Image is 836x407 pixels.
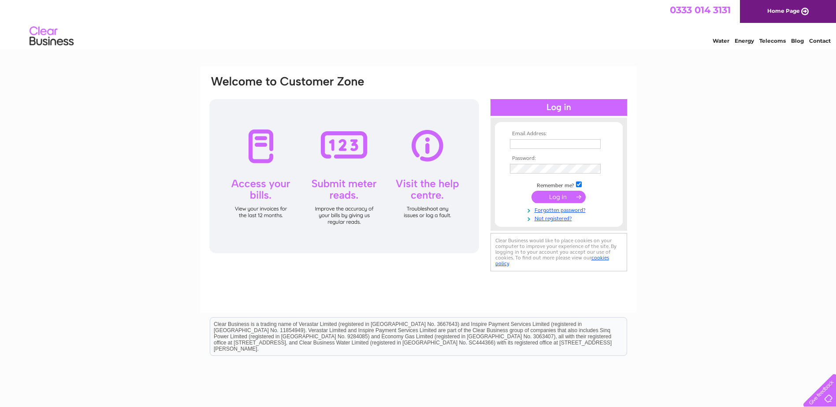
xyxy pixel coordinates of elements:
td: Remember me? [508,180,610,189]
a: Energy [735,37,754,44]
a: Water [713,37,729,44]
a: 0333 014 3131 [670,4,731,15]
div: Clear Business would like to place cookies on your computer to improve your experience of the sit... [490,233,627,271]
a: Blog [791,37,804,44]
img: logo.png [29,23,74,50]
div: Clear Business is a trading name of Verastar Limited (registered in [GEOGRAPHIC_DATA] No. 3667643... [210,5,627,43]
a: cookies policy [495,255,609,266]
th: Email Address: [508,131,610,137]
a: Contact [809,37,831,44]
a: Not registered? [510,214,610,222]
a: Forgotten password? [510,205,610,214]
input: Submit [531,191,586,203]
a: Telecoms [759,37,786,44]
th: Password: [508,155,610,162]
